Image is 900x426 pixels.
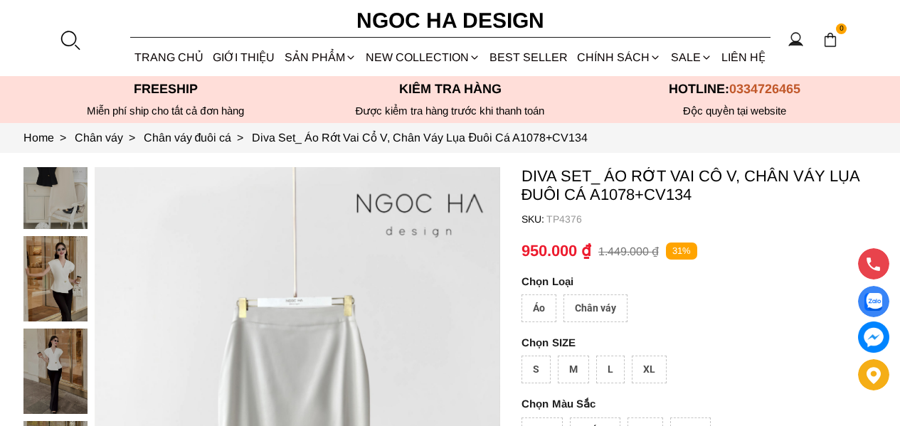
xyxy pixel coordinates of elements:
[75,132,144,144] a: Link to Chân váy
[666,38,716,76] a: SALE
[522,398,837,410] p: Màu Sắc
[54,132,72,144] span: >
[522,213,546,225] h6: SKU:
[252,132,588,144] a: Link to Diva Set_ Áo Rớt Vai Cổ V, Chân Váy Lụa Đuôi Cá A1078+CV134
[308,105,593,117] p: Được kiểm tra hàng trước khi thanh toán
[593,82,877,97] p: Hotline:
[596,356,625,383] div: L
[836,23,847,35] span: 0
[864,293,882,311] img: Display image
[593,105,877,117] h6: Độc quyền tại website
[23,82,308,97] p: Freeship
[485,38,573,76] a: BEST SELLER
[123,132,141,144] span: >
[522,336,877,348] p: SIZE
[144,132,253,144] a: Link to Chân váy đuôi cá
[558,356,589,383] div: M
[522,167,877,204] p: Diva Set_ Áo Rớt Vai Cổ V, Chân Váy Lụa Đuôi Cá A1078+CV134
[208,38,280,76] a: GIỚI THIỆU
[361,38,485,76] a: NEW COLLECTION
[546,213,877,225] p: TP4376
[344,4,557,38] a: Ngoc Ha Design
[632,356,667,383] div: XL
[280,38,361,76] div: SẢN PHẨM
[130,38,208,76] a: TRANG CHỦ
[858,286,889,317] a: Display image
[23,132,75,144] a: Link to Home
[231,132,249,144] span: >
[716,38,770,76] a: LIÊN HỆ
[399,82,502,96] font: Kiểm tra hàng
[23,236,88,321] img: Diva Set_ Áo Rớt Vai Cổ V, Chân Váy Lụa Đuôi Cá A1078+CV134_mini_15
[563,294,628,322] div: Chân váy
[822,32,838,48] img: img-CART-ICON-ksit0nf1
[522,275,837,287] p: Loại
[23,144,88,229] img: Diva Set_ Áo Rớt Vai Cổ V, Chân Váy Lụa Đuôi Cá A1078+CV134_mini_14
[522,242,591,260] p: 950.000 ₫
[858,321,889,353] a: messenger
[666,243,697,260] p: 31%
[522,294,556,322] div: Áo
[573,38,666,76] div: Chính sách
[729,82,800,96] span: 0334726465
[598,245,659,258] p: 1.449.000 ₫
[23,105,308,117] div: Miễn phí ship cho tất cả đơn hàng
[522,356,551,383] div: S
[23,329,88,414] img: Diva Set_ Áo Rớt Vai Cổ V, Chân Váy Lụa Đuôi Cá A1078+CV134_mini_16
